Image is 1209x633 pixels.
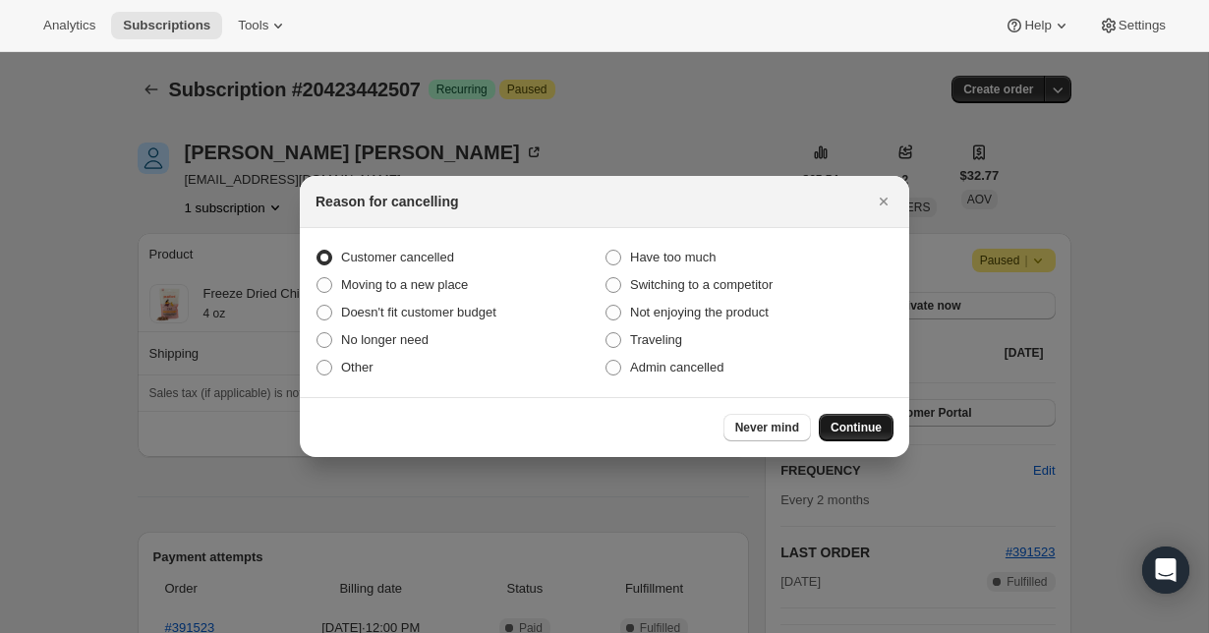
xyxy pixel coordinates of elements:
[43,18,95,33] span: Analytics
[111,12,222,39] button: Subscriptions
[238,18,268,33] span: Tools
[1024,18,1051,33] span: Help
[31,12,107,39] button: Analytics
[630,250,716,264] span: Have too much
[341,360,374,374] span: Other
[341,332,429,347] span: No longer need
[630,332,682,347] span: Traveling
[341,305,496,319] span: Doesn't fit customer budget
[123,18,210,33] span: Subscriptions
[630,277,773,292] span: Switching to a competitor
[630,360,723,374] span: Admin cancelled
[723,414,811,441] button: Never mind
[993,12,1082,39] button: Help
[819,414,893,441] button: Continue
[226,12,300,39] button: Tools
[316,192,458,211] h2: Reason for cancelling
[630,305,769,319] span: Not enjoying the product
[870,188,897,215] button: Close
[341,277,468,292] span: Moving to a new place
[341,250,454,264] span: Customer cancelled
[1142,547,1189,594] div: Open Intercom Messenger
[831,420,882,435] span: Continue
[1119,18,1166,33] span: Settings
[1087,12,1178,39] button: Settings
[735,420,799,435] span: Never mind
